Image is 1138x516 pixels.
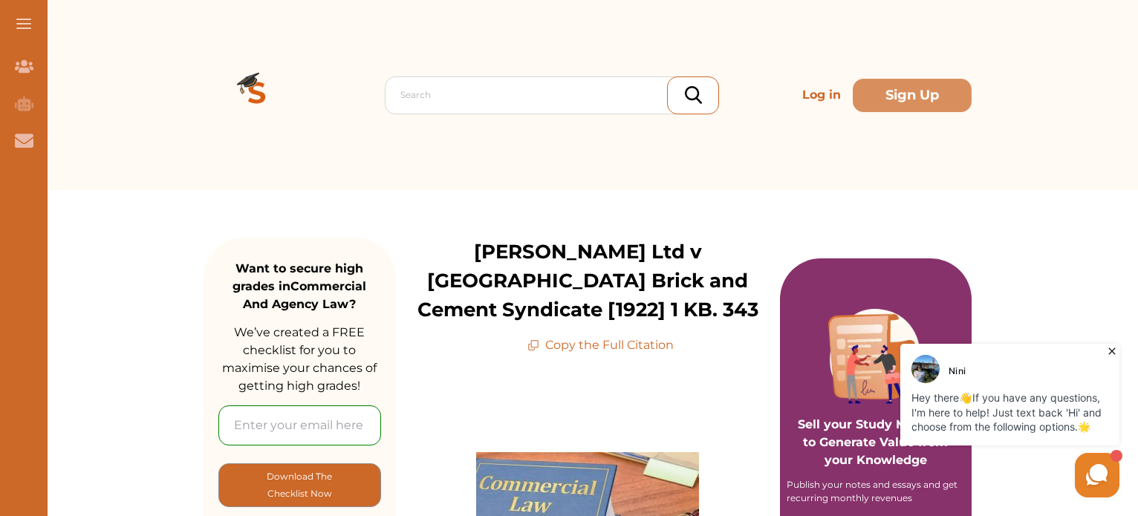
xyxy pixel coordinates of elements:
span: We’ve created a FREE checklist for you to maximise your chances of getting high grades! [222,325,377,393]
p: Download The Checklist Now [249,468,351,503]
p: [PERSON_NAME] Ltd v [GEOGRAPHIC_DATA] Brick and Cement Syndicate [1922] 1 KB. 343 [396,238,780,324]
p: Log in [796,80,847,110]
button: [object Object] [218,463,381,507]
img: Purple card image [828,309,923,404]
button: Sign Up [853,79,972,112]
img: search_icon [685,86,702,104]
strong: Want to secure high grades in Commercial And Agency Law ? [233,261,366,311]
iframe: HelpCrunch [781,340,1123,501]
p: Copy the Full Citation [527,336,674,354]
img: Logo [204,42,310,148]
input: Enter your email here [218,405,381,445]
